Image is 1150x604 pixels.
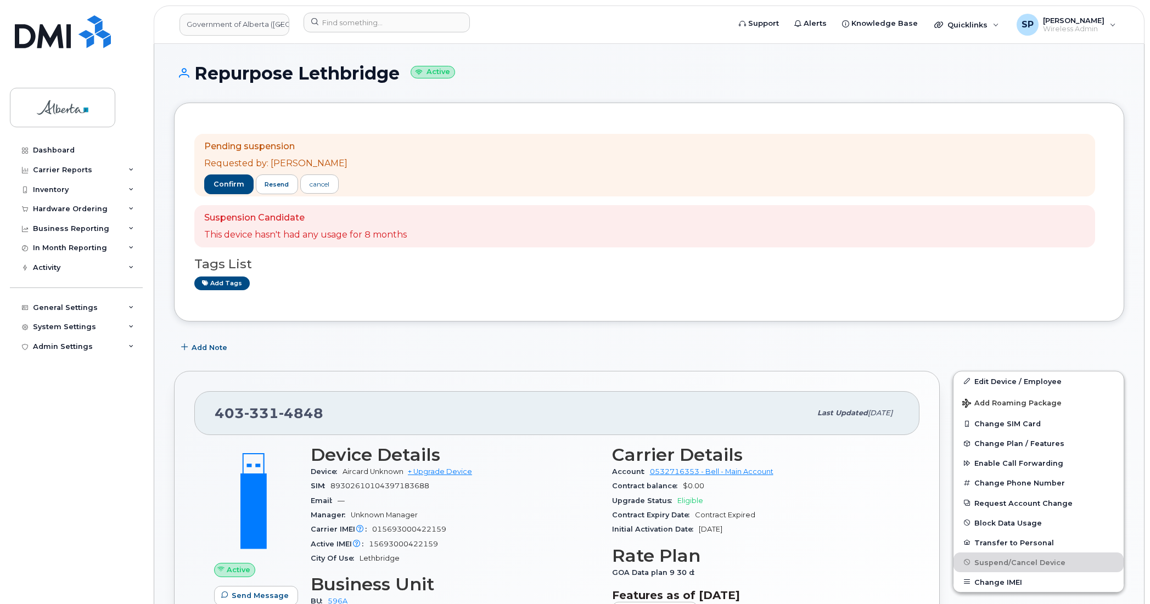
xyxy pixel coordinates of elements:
span: Contract balance [612,482,683,490]
h3: Business Unit [311,574,599,594]
button: Change IMEI [953,572,1124,592]
span: 4848 [279,405,323,421]
span: $0.00 [683,482,704,490]
button: Change Phone Number [953,473,1124,493]
span: 15693000422159 [369,540,438,548]
span: confirm [214,179,244,189]
p: Suspension Candidate [204,212,407,224]
span: 89302610104397183688 [330,482,429,490]
button: Change SIM Card [953,414,1124,433]
button: Add Roaming Package [953,391,1124,414]
h3: Rate Plan [612,546,900,566]
button: Add Note [174,338,237,358]
h3: Device Details [311,445,599,465]
span: [DATE] [699,525,722,533]
span: Initial Activation Date [612,525,699,533]
span: Add Note [192,342,227,353]
h3: Features as of [DATE] [612,589,900,602]
span: [DATE] [868,409,893,417]
button: confirm [204,174,254,194]
span: Send Message [232,590,289,601]
a: Add tags [194,276,250,290]
span: Aircard Unknown [343,467,403,476]
span: Device [311,467,343,476]
span: Enable Call Forwarding [974,459,1063,467]
span: Change Plan / Features [974,439,1064,448]
span: 331 [244,405,279,421]
span: Add Roaming Package [962,399,1062,409]
span: — [338,496,345,505]
span: Unknown Manager [351,511,418,519]
span: 403 [215,405,323,421]
span: 015693000422159 [372,525,446,533]
div: cancel [310,179,329,189]
span: GOA Data plan 9 30 d [612,568,700,577]
span: Contract Expired [695,511,755,519]
h3: Tags List [194,257,1104,271]
small: Active [411,66,455,78]
span: Upgrade Status [612,496,677,505]
button: resend [256,174,299,194]
span: Active [227,565,250,575]
span: Active IMEI [311,540,369,548]
button: Suspend/Cancel Device [953,552,1124,572]
a: Edit Device / Employee [953,371,1124,391]
span: Contract Expiry Date [612,511,695,519]
span: Lethbridge [360,554,400,562]
span: SIM [311,482,330,490]
h1: Repurpose Lethbridge [174,64,1124,83]
p: Pending suspension [204,140,347,153]
span: Email [311,496,338,505]
span: Last updated [817,409,868,417]
button: Transfer to Personal [953,533,1124,552]
p: This device hasn't had any usage for 8 months [204,229,407,241]
a: + Upgrade Device [408,467,472,476]
a: cancel [300,174,339,194]
span: resend [265,180,289,189]
button: Enable Call Forwarding [953,453,1124,473]
p: Requested by: [PERSON_NAME] [204,157,347,170]
button: Request Account Change [953,493,1124,513]
a: 0532716353 - Bell - Main Account [650,467,773,476]
button: Change Plan / Features [953,433,1124,453]
span: Manager [311,511,351,519]
span: Account [612,467,650,476]
span: Suspend/Cancel Device [974,558,1065,566]
button: Block Data Usage [953,513,1124,533]
h3: Carrier Details [612,445,900,465]
span: Eligible [677,496,703,505]
span: City Of Use [311,554,360,562]
span: Carrier IMEI [311,525,372,533]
